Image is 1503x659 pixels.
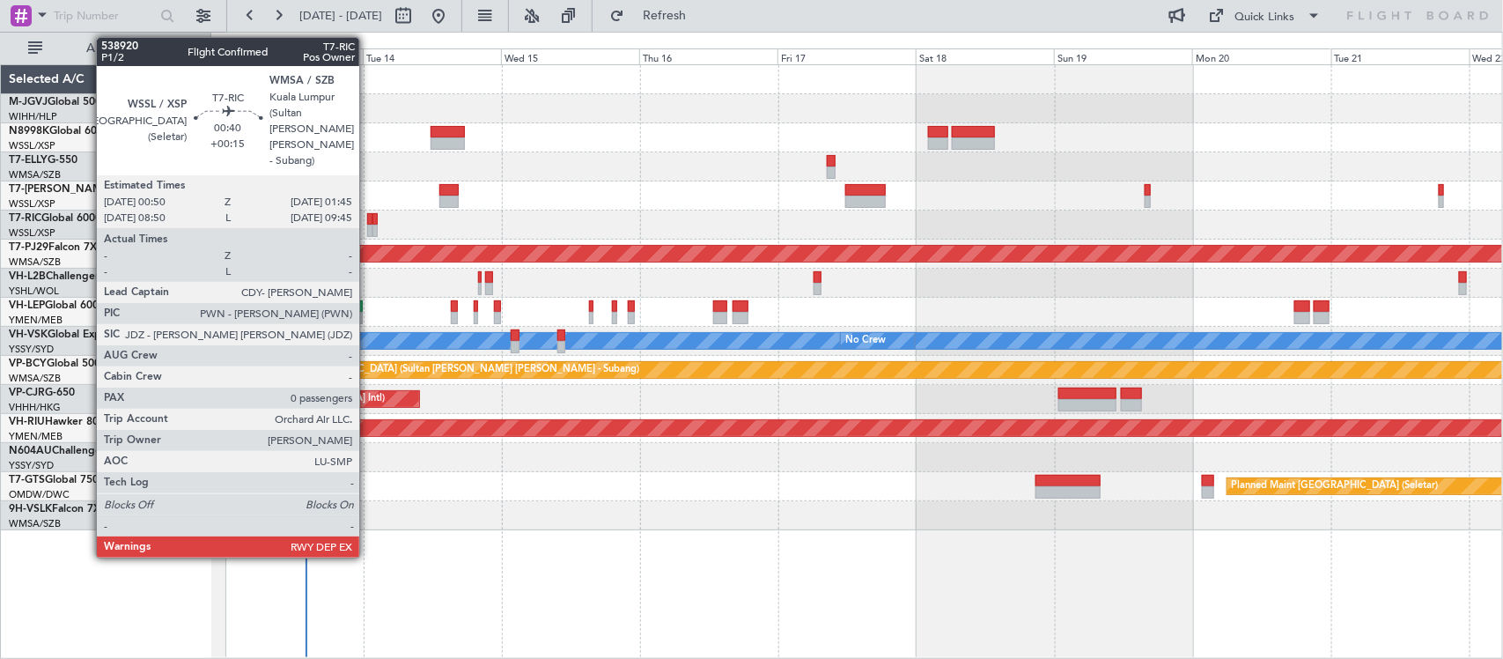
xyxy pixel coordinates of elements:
a: N8998KGlobal 6000 [9,126,109,137]
div: Tue 14 [363,48,501,64]
span: Refresh [628,10,702,22]
div: Planned Maint [GEOGRAPHIC_DATA] ([GEOGRAPHIC_DATA] Intl) [91,386,385,412]
a: WMSA/SZB [9,517,61,530]
a: T7-RICGlobal 6000 [9,213,101,224]
span: VP-BCY [9,359,47,369]
div: Sat 18 [916,48,1054,64]
a: VP-BCYGlobal 5000 [9,359,107,369]
input: Trip Number [54,3,155,29]
a: YSSY/SYD [9,459,54,472]
a: T7-ELLYG-550 [9,155,77,166]
button: Quick Links [1200,2,1330,30]
span: 9H-VSLK [9,504,52,515]
a: WSSL/XSP [9,139,55,152]
span: VH-L2B [9,271,46,282]
a: WMSA/SZB [9,372,61,385]
a: M-JGVJGlobal 5000 [9,97,107,107]
a: VH-RIUHawker 800XP [9,417,118,427]
span: All Aircraft [46,42,186,55]
div: Thu 16 [639,48,777,64]
a: VH-VSKGlobal Express XRS [9,329,144,340]
div: Planned Maint [GEOGRAPHIC_DATA] (Sultan [PERSON_NAME] [PERSON_NAME] - Subang) [229,357,639,383]
div: Sun 19 [1054,48,1192,64]
span: M-JGVJ [9,97,48,107]
a: YMEN/MEB [9,430,63,443]
span: [DATE] - [DATE] [299,8,382,24]
div: Planned Maint [GEOGRAPHIC_DATA] (Seletar) [1232,473,1439,500]
a: WMSA/SZB [9,168,61,181]
span: N8998K [9,126,49,137]
span: VH-LEP [9,300,45,311]
span: T7-RIC [9,213,41,224]
span: VH-VSK [9,329,48,340]
a: VHHH/HKG [9,401,61,414]
div: [DATE] [214,35,244,50]
a: WIHH/HLP [9,110,57,123]
button: Refresh [601,2,707,30]
a: YSSY/SYD [9,343,54,356]
a: VP-CJRG-650 [9,388,75,398]
a: T7-[PERSON_NAME]Global 7500 [9,184,171,195]
div: Tue 21 [1331,48,1470,64]
span: N604AU [9,446,52,456]
div: No Crew [845,328,886,354]
button: All Aircraft [19,34,191,63]
a: OMDW/DWC [9,488,70,501]
span: T7-ELLY [9,155,48,166]
span: T7-[PERSON_NAME] [9,184,111,195]
div: Quick Links [1235,9,1295,26]
a: YMEN/MEB [9,314,63,327]
a: WMSA/SZB [9,255,61,269]
a: VH-L2BChallenger 604 [9,271,122,282]
span: VP-CJR [9,388,45,398]
div: Wed 15 [501,48,639,64]
span: T7-GTS [9,475,45,485]
div: Fri 17 [777,48,916,64]
a: T7-PJ29Falcon 7X [9,242,97,253]
a: WSSL/XSP [9,226,55,240]
span: VH-RIU [9,417,45,427]
a: N604AUChallenger 604 [9,446,128,456]
span: T7-PJ29 [9,242,48,253]
a: 9H-VSLKFalcon 7X [9,504,100,515]
a: T7-GTSGlobal 7500 [9,475,105,485]
a: VH-LEPGlobal 6000 [9,300,105,311]
a: WSSL/XSP [9,197,55,211]
div: Mon 20 [1192,48,1330,64]
a: YSHL/WOL [9,285,59,298]
div: Mon 13 [225,48,363,64]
